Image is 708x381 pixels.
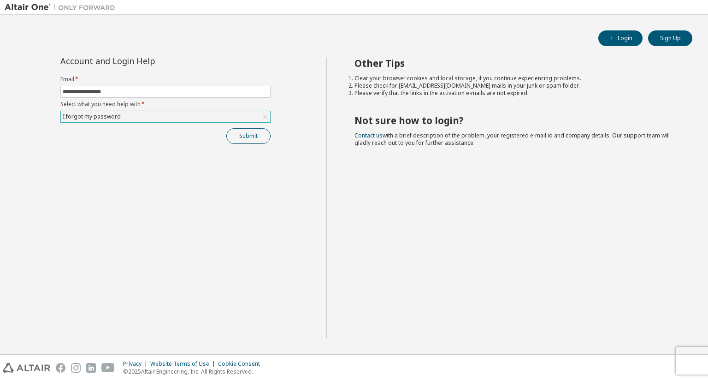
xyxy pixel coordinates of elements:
[598,30,643,46] button: Login
[150,360,218,368] div: Website Terms of Use
[3,363,50,373] img: altair_logo.svg
[86,363,96,373] img: linkedin.svg
[56,363,65,373] img: facebook.svg
[354,75,676,82] li: Clear your browser cookies and local storage, if you continue experiencing problems.
[354,131,670,147] span: with a brief description of the problem, your registered e-mail id and company details. Our suppo...
[354,114,676,126] h2: Not sure how to login?
[123,360,150,368] div: Privacy
[101,363,115,373] img: youtube.svg
[60,101,271,108] label: Select what you need help with
[61,112,122,122] div: I forgot my password
[60,57,229,65] div: Account and Login Help
[354,89,676,97] li: Please verify that the links in the activation e-mails are not expired.
[354,82,676,89] li: Please check for [EMAIL_ADDRESS][DOMAIN_NAME] mails in your junk or spam folder.
[648,30,692,46] button: Sign Up
[61,111,270,122] div: I forgot my password
[5,3,120,12] img: Altair One
[218,360,265,368] div: Cookie Consent
[226,128,271,144] button: Submit
[354,131,383,139] a: Contact us
[71,363,81,373] img: instagram.svg
[60,76,271,83] label: Email
[354,57,676,69] h2: Other Tips
[123,368,265,375] p: © 2025 Altair Engineering, Inc. All Rights Reserved.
